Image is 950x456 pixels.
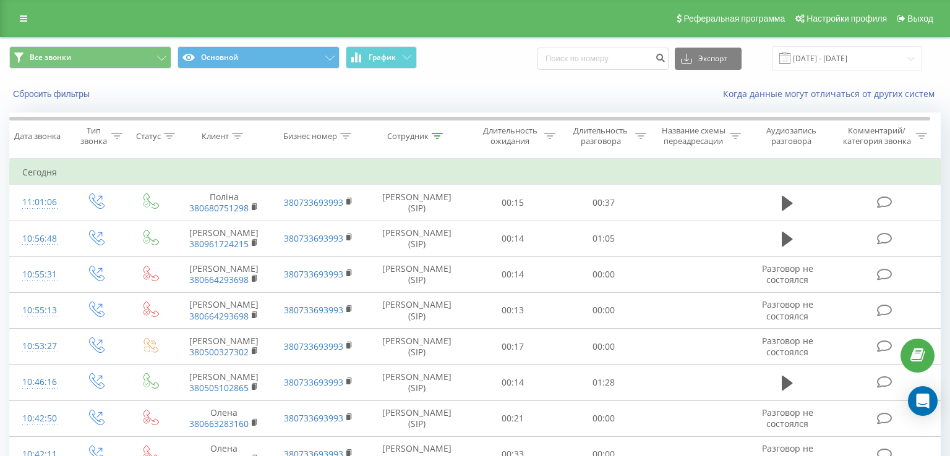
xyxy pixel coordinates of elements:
[755,125,828,146] div: Аудиозапись разговора
[570,125,632,146] div: Длительность разговора
[346,46,417,69] button: График
[9,46,171,69] button: Все звонки
[283,131,337,141] div: Бизнес номер
[366,256,468,292] td: [PERSON_NAME] (SIP)
[558,400,649,436] td: 00:00
[558,292,649,328] td: 00:00
[907,14,933,23] span: Выход
[189,418,249,429] a: 380663283160
[537,48,669,70] input: Поиск по номеру
[177,185,272,221] td: Поліна
[908,386,938,416] div: Open Intercom Messenger
[30,53,71,62] span: Все звонки
[387,131,429,141] div: Сотрудник
[189,274,249,285] a: 380664293698
[22,263,56,287] div: 10:55:31
[675,48,742,70] button: Экспорт
[683,14,785,23] span: Реферальная программа
[468,256,558,292] td: 00:14
[22,407,56,431] div: 10:42:50
[558,221,649,256] td: 01:05
[284,376,343,388] a: 380733693993
[369,53,396,62] span: График
[479,125,541,146] div: Длительность ожидания
[178,46,340,69] button: Основной
[284,304,343,316] a: 380733693993
[177,365,272,400] td: [PERSON_NAME]
[468,185,558,221] td: 00:15
[189,382,249,394] a: 380505102865
[723,88,941,99] a: Когда данные могут отличаться от других систем
[468,329,558,365] td: 00:17
[762,298,813,321] span: Разговор не состоялся
[762,407,813,429] span: Разговор не состоялся
[284,340,343,352] a: 380733693993
[661,125,727,146] div: Название схемы переадресации
[558,365,649,400] td: 01:28
[189,202,249,214] a: 380680751298
[366,400,468,436] td: [PERSON_NAME] (SIP)
[284,412,343,424] a: 380733693993
[366,365,468,400] td: [PERSON_NAME] (SIP)
[366,185,468,221] td: [PERSON_NAME] (SIP)
[468,292,558,328] td: 00:13
[177,292,272,328] td: [PERSON_NAME]
[14,131,61,141] div: Дата звонка
[468,400,558,436] td: 00:21
[177,400,272,436] td: Олена
[468,221,558,256] td: 00:14
[79,125,108,146] div: Тип звонка
[22,227,56,251] div: 10:56:48
[762,335,813,358] span: Разговор не состоялся
[841,125,913,146] div: Комментарий/категория звонка
[807,14,887,23] span: Настройки профиля
[558,329,649,365] td: 00:00
[366,329,468,365] td: [PERSON_NAME] (SIP)
[558,256,649,292] td: 00:00
[9,88,96,99] button: Сбросить фильтры
[22,334,56,358] div: 10:53:27
[10,160,941,185] td: Сегодня
[177,256,272,292] td: [PERSON_NAME]
[189,238,249,250] a: 380961724215
[22,370,56,394] div: 10:46:16
[202,131,229,141] div: Клиент
[22,190,56,214] div: 11:01:06
[284,232,343,244] a: 380733693993
[136,131,161,141] div: Статус
[366,221,468,256] td: [PERSON_NAME] (SIP)
[468,365,558,400] td: 00:14
[189,346,249,358] a: 380500327302
[177,329,272,365] td: [PERSON_NAME]
[22,298,56,323] div: 10:55:13
[177,221,272,256] td: [PERSON_NAME]
[284,268,343,280] a: 380733693993
[284,196,343,208] a: 380733693993
[558,185,649,221] td: 00:37
[189,310,249,322] a: 380664293698
[762,263,813,285] span: Разговор не состоялся
[366,292,468,328] td: [PERSON_NAME] (SIP)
